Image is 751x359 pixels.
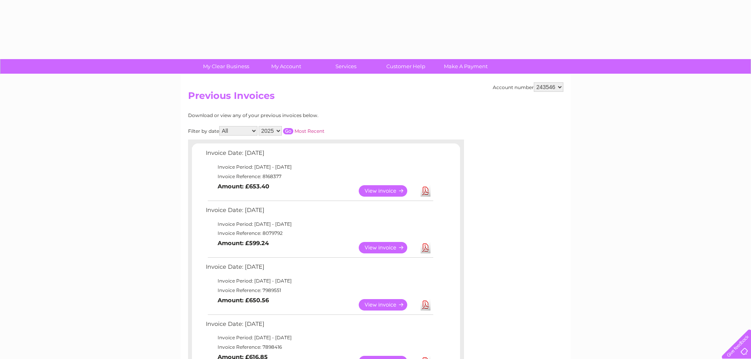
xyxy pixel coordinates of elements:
[253,59,319,74] a: My Account
[421,185,430,197] a: Download
[493,82,563,92] div: Account number
[204,172,434,181] td: Invoice Reference: 8168377
[204,333,434,342] td: Invoice Period: [DATE] - [DATE]
[218,240,269,247] b: Amount: £599.24
[204,262,434,276] td: Invoice Date: [DATE]
[204,162,434,172] td: Invoice Period: [DATE] - [DATE]
[359,299,417,311] a: View
[194,59,259,74] a: My Clear Business
[204,319,434,333] td: Invoice Date: [DATE]
[218,297,269,304] b: Amount: £650.56
[218,183,269,190] b: Amount: £653.40
[373,59,438,74] a: Customer Help
[204,148,434,162] td: Invoice Date: [DATE]
[188,90,563,105] h2: Previous Invoices
[188,113,395,118] div: Download or view any of your previous invoices below.
[204,219,434,229] td: Invoice Period: [DATE] - [DATE]
[313,59,378,74] a: Services
[204,342,434,352] td: Invoice Reference: 7898416
[359,242,417,253] a: View
[204,205,434,219] td: Invoice Date: [DATE]
[188,126,395,136] div: Filter by date
[421,299,430,311] a: Download
[204,286,434,295] td: Invoice Reference: 7989551
[421,242,430,253] a: Download
[294,128,324,134] a: Most Recent
[204,276,434,286] td: Invoice Period: [DATE] - [DATE]
[433,59,498,74] a: Make A Payment
[359,185,417,197] a: View
[204,229,434,238] td: Invoice Reference: 8079792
